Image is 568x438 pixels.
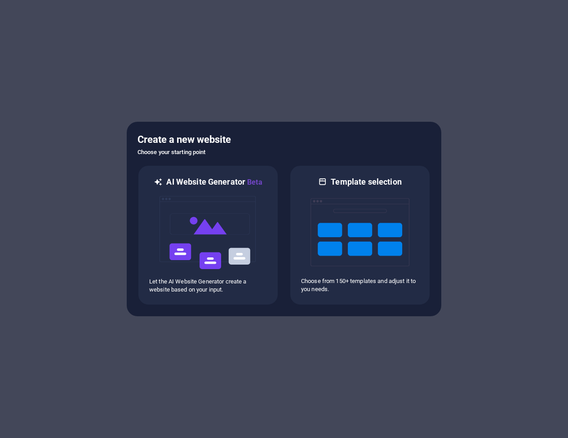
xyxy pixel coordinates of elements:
[138,165,279,305] div: AI Website GeneratorBetaaiLet the AI Website Generator create a website based on your input.
[166,177,262,188] h6: AI Website Generator
[138,133,430,147] h5: Create a new website
[149,278,267,294] p: Let the AI Website Generator create a website based on your input.
[159,188,257,278] img: ai
[138,147,430,158] h6: Choose your starting point
[301,277,419,293] p: Choose from 150+ templates and adjust it to you needs.
[289,165,430,305] div: Template selectionChoose from 150+ templates and adjust it to you needs.
[331,177,401,187] h6: Template selection
[245,178,262,186] span: Beta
